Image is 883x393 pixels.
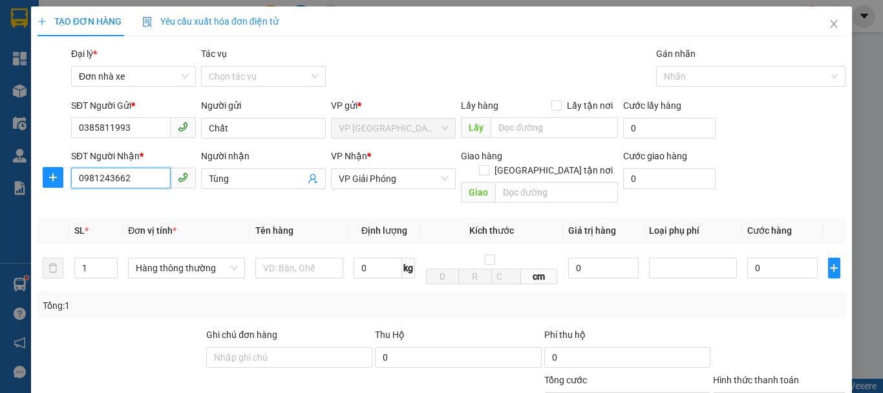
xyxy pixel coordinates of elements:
span: Giao [461,182,495,203]
span: Tổng cước [544,375,587,385]
span: VP PHÚ SƠN [339,118,448,138]
span: Tên hàng [255,225,293,236]
button: Close [816,6,852,43]
strong: CÔNG TY TNHH VĨNH QUANG [43,10,137,38]
div: SĐT Người Nhận [71,149,196,163]
input: Dọc đường [495,182,618,203]
span: SL [74,225,85,236]
span: Định lượng [361,225,407,236]
label: Ghi chú đơn hàng [206,330,277,340]
button: delete [43,258,63,278]
span: Hàng thông thường [136,258,237,278]
input: D [426,269,459,284]
strong: PHIẾU GỬI HÀNG [38,41,143,54]
span: cm [521,269,558,284]
input: Cước giao hàng [623,168,716,189]
span: Giá trị hàng [568,225,616,236]
strong: Hotline : 0889 23 23 23 [48,57,133,67]
span: Cước hàng [747,225,792,236]
label: Cước giao hàng [623,151,687,161]
div: VP gửi [331,98,456,113]
span: Đại lý [71,49,97,59]
span: phone [178,172,188,183]
span: VP Nhận [331,151,367,161]
span: Giao hàng [461,151,502,161]
input: 0 [568,258,639,278]
span: Yêu cầu xuất hóa đơn điện tử [142,16,279,27]
div: SĐT Người Gửi [71,98,196,113]
span: Đơn nhà xe [79,67,188,86]
span: user-add [308,174,318,184]
span: PS1209250836 [147,14,242,30]
span: plus [43,172,63,183]
span: kg [402,258,415,278]
input: Cước lấy hàng [623,118,716,139]
input: VD: Bàn, Ghế [255,258,343,278]
span: close [829,19,839,29]
label: Hình thức thanh toán [713,375,799,385]
span: Lấy tận nơi [562,98,618,113]
button: plus [43,167,63,188]
span: phone [178,122,188,132]
span: VP Giải Phóng [339,169,448,188]
div: Phí thu hộ [544,328,710,347]
img: icon [142,17,153,27]
div: Người gửi [201,98,326,113]
span: Website [74,71,104,81]
span: Kích thước [469,225,514,236]
label: Tác vụ [201,49,227,59]
span: plus [829,263,840,273]
th: Loại phụ phí [644,218,742,243]
strong: : [DOMAIN_NAME] [51,69,130,94]
img: logo [7,22,34,83]
label: Cước lấy hàng [623,100,681,111]
span: [GEOGRAPHIC_DATA] tận nơi [489,163,618,177]
input: R [458,269,491,284]
span: Lấy hàng [461,100,498,111]
span: Thu Hộ [375,330,405,340]
span: Đơn vị tính [128,225,176,236]
label: Gán nhãn [656,49,696,59]
input: Dọc đường [491,117,618,138]
input: Ghi chú đơn hàng [206,347,372,368]
span: TẠO ĐƠN HÀNG [37,16,122,27]
input: C [491,269,521,284]
span: Lấy [461,117,491,138]
button: plus [828,258,840,278]
span: plus [37,17,47,26]
div: Người nhận [201,149,326,163]
div: Tổng: 1 [43,298,342,313]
